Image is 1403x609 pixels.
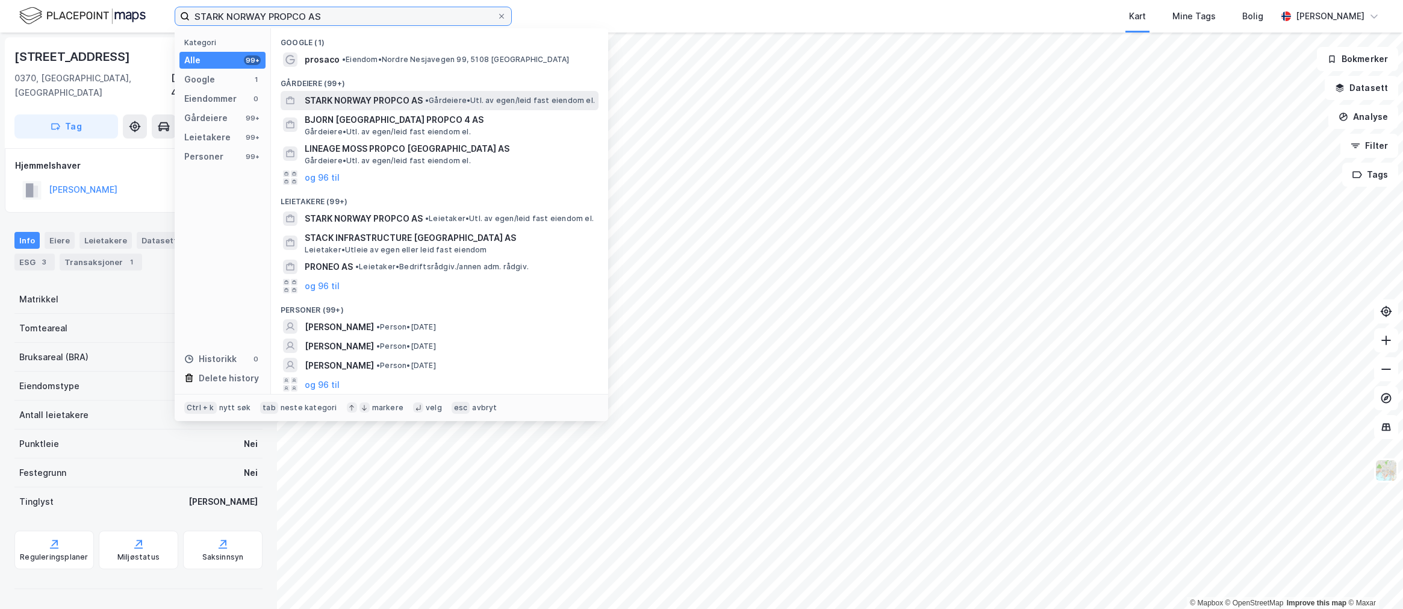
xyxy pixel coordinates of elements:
[184,352,237,366] div: Historikk
[14,71,171,100] div: 0370, [GEOGRAPHIC_DATA], [GEOGRAPHIC_DATA]
[1343,551,1403,609] iframe: Chat Widget
[305,231,594,245] span: STACK INFRASTRUCTURE [GEOGRAPHIC_DATA] AS
[425,214,429,223] span: •
[125,256,137,268] div: 1
[355,262,359,271] span: •
[188,495,258,509] div: [PERSON_NAME]
[14,47,132,66] div: [STREET_ADDRESS]
[426,403,442,413] div: velg
[1129,9,1146,23] div: Kart
[305,52,340,67] span: prosaco
[376,361,380,370] span: •
[425,96,429,105] span: •
[1342,163,1398,187] button: Tags
[376,322,380,331] span: •
[376,342,380,351] span: •
[452,402,470,414] div: esc
[305,320,374,334] span: [PERSON_NAME]
[171,71,263,100] div: [GEOGRAPHIC_DATA], 40/64
[271,28,608,50] div: Google (1)
[244,133,261,142] div: 99+
[355,262,529,272] span: Leietaker • Bedriftsrådgiv./annen adm. rådgiv.
[137,232,196,249] div: Datasett
[1190,599,1223,607] a: Mapbox
[202,552,244,562] div: Saksinnsyn
[271,69,608,91] div: Gårdeiere (99+)
[19,5,146,27] img: logo.f888ab2527a4732fd821a326f86c7f29.svg
[1225,599,1284,607] a: OpenStreetMap
[199,371,259,386] div: Delete history
[14,232,40,249] div: Info
[244,437,258,451] div: Nei
[305,339,374,354] span: [PERSON_NAME]
[1343,551,1403,609] div: Kontrollprogram for chat
[260,402,278,414] div: tab
[117,552,160,562] div: Miljøstatus
[184,111,228,125] div: Gårdeiere
[1328,105,1398,129] button: Analyse
[19,408,89,422] div: Antall leietakere
[184,149,223,164] div: Personer
[219,403,251,413] div: nytt søk
[79,232,132,249] div: Leietakere
[1317,47,1398,71] button: Bokmerker
[271,187,608,209] div: Leietakere (99+)
[184,72,215,87] div: Google
[20,552,88,562] div: Reguleringsplaner
[1340,134,1398,158] button: Filter
[305,260,353,274] span: PRONEO AS
[190,7,497,25] input: Søk på adresse, matrikkel, gårdeiere, leietakere eller personer
[305,245,487,255] span: Leietaker • Utleie av egen eller leid fast eiendom
[19,379,79,393] div: Eiendomstype
[305,279,340,293] button: og 96 til
[425,96,595,105] span: Gårdeiere • Utl. av egen/leid fast eiendom el.
[184,92,237,106] div: Eiendommer
[45,232,75,249] div: Eiere
[1172,9,1216,23] div: Mine Tags
[251,354,261,364] div: 0
[305,113,594,127] span: BJORN [GEOGRAPHIC_DATA] PROPCO 4 AS
[305,142,594,156] span: LINEAGE MOSS PROPCO [GEOGRAPHIC_DATA] AS
[251,75,261,84] div: 1
[305,156,471,166] span: Gårdeiere • Utl. av egen/leid fast eiendom el.
[472,403,497,413] div: avbryt
[244,466,258,480] div: Nei
[281,403,337,413] div: neste kategori
[376,342,436,351] span: Person • [DATE]
[19,292,58,307] div: Matrikkel
[14,114,118,139] button: Tag
[244,113,261,123] div: 99+
[425,214,594,223] span: Leietaker • Utl. av egen/leid fast eiendom el.
[184,402,217,414] div: Ctrl + k
[244,55,261,65] div: 99+
[251,94,261,104] div: 0
[305,127,471,137] span: Gårdeiere • Utl. av egen/leid fast eiendom el.
[60,254,142,270] div: Transaksjoner
[1375,459,1398,482] img: Z
[271,296,608,317] div: Personer (99+)
[19,495,54,509] div: Tinglyst
[15,158,262,173] div: Hjemmelshaver
[1242,9,1263,23] div: Bolig
[376,361,436,370] span: Person • [DATE]
[372,403,403,413] div: markere
[305,93,423,108] span: STARK NORWAY PROPCO AS
[1296,9,1364,23] div: [PERSON_NAME]
[184,38,266,47] div: Kategori
[184,53,201,67] div: Alle
[305,211,423,226] span: STARK NORWAY PROPCO AS
[38,256,50,268] div: 3
[244,152,261,161] div: 99+
[1287,599,1346,607] a: Improve this map
[19,437,59,451] div: Punktleie
[1325,76,1398,100] button: Datasett
[342,55,570,64] span: Eiendom • Nordre Nesjavegen 99, 5108 [GEOGRAPHIC_DATA]
[376,322,436,332] span: Person • [DATE]
[305,170,340,185] button: og 96 til
[14,254,55,270] div: ESG
[19,321,67,336] div: Tomteareal
[19,466,66,480] div: Festegrunn
[19,350,89,364] div: Bruksareal (BRA)
[184,130,231,145] div: Leietakere
[342,55,346,64] span: •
